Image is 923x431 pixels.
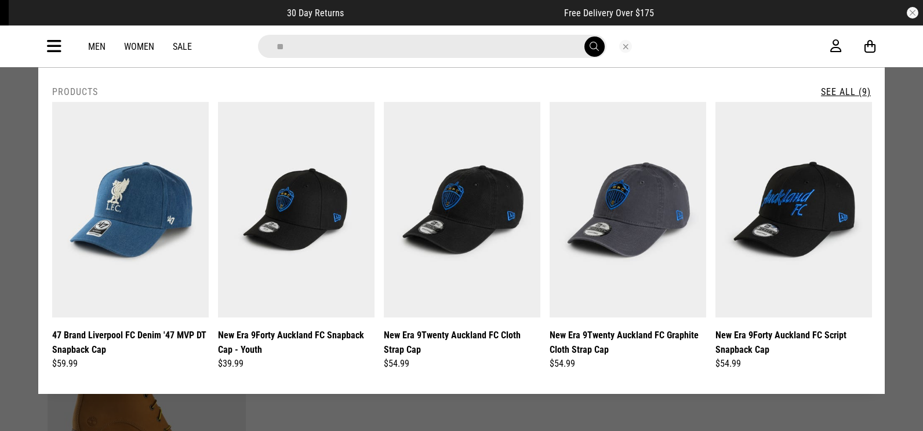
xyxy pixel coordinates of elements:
[715,102,872,317] img: New Era 9forty Auckland Fc Script Snapback Cap in Multi
[550,357,706,371] div: $54.99
[550,328,706,357] a: New Era 9Twenty Auckland FC Graphite Cloth Strap Cap
[619,40,632,53] button: Close search
[218,328,375,357] a: New Era 9Forty Auckland FC Snapback Cap - Youth
[384,328,540,357] a: New Era 9Twenty Auckland FC Cloth Strap Cap
[52,86,98,97] h2: Products
[384,357,540,371] div: $54.99
[124,41,154,52] a: Women
[52,328,209,357] a: 47 Brand Liverpool FC Denim '47 MVP DT Snapback Cap
[88,41,106,52] a: Men
[821,86,871,97] a: See All (9)
[218,102,375,317] img: New Era 9forty Auckland Fc Snapback Cap - Youth in Black
[173,41,192,52] a: Sale
[218,357,375,371] div: $39.99
[287,8,344,19] span: 30 Day Returns
[52,102,209,317] img: 47 Brand Liverpool Fc Denim '47 Mvp Dt Snapback Cap in Blue
[715,328,872,357] a: New Era 9Forty Auckland FC Script Snapback Cap
[384,102,540,317] img: New Era 9twenty Auckland Fc Cloth Strap Cap in Black
[550,102,706,317] img: New Era 9twenty Auckland Fc Graphite Cloth Strap Cap in Grey
[715,357,872,371] div: $54.99
[9,5,44,39] button: Open LiveChat chat widget
[52,357,209,371] div: $59.99
[564,8,654,19] span: Free Delivery Over $175
[367,7,541,19] iframe: Customer reviews powered by Trustpilot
